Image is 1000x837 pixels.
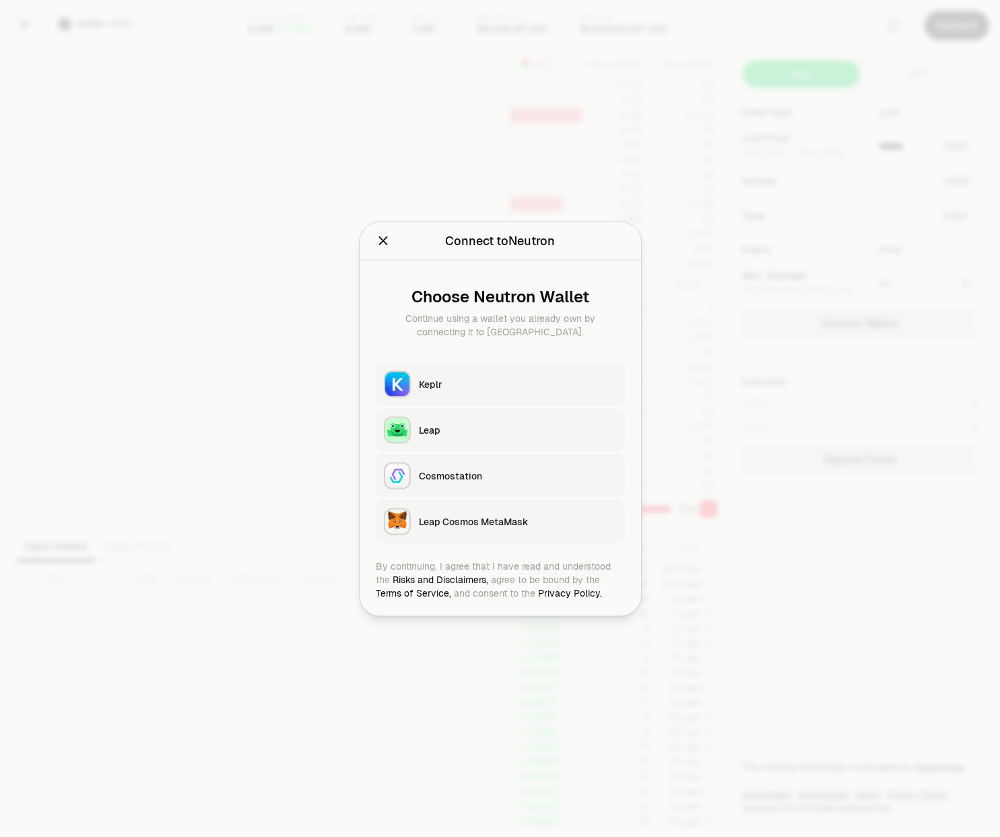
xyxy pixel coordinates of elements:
[376,454,625,497] button: CosmostationCosmostation
[376,587,451,599] a: Terms of Service,
[385,417,409,442] img: Leap
[393,573,488,585] a: Risks and Disclaimers,
[376,559,625,599] div: By continuing, I agree that I have read and understood the agree to be bound by the and consent t...
[376,408,625,451] button: LeapLeap
[445,231,555,250] div: Connect to Neutron
[376,231,391,250] button: Close
[385,509,409,533] img: Leap Cosmos MetaMask
[387,287,614,306] div: Choose Neutron Wallet
[419,469,617,482] div: Cosmostation
[385,372,409,396] img: Keplr
[419,514,617,528] div: Leap Cosmos MetaMask
[376,500,625,543] button: Leap Cosmos MetaMaskLeap Cosmos MetaMask
[387,311,614,338] div: Continue using a wallet you already own by connecting it to [GEOGRAPHIC_DATA].
[376,362,625,405] button: KeplrKeplr
[385,463,409,488] img: Cosmostation
[419,423,617,436] div: Leap
[419,377,617,391] div: Keplr
[538,587,602,599] a: Privacy Policy.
